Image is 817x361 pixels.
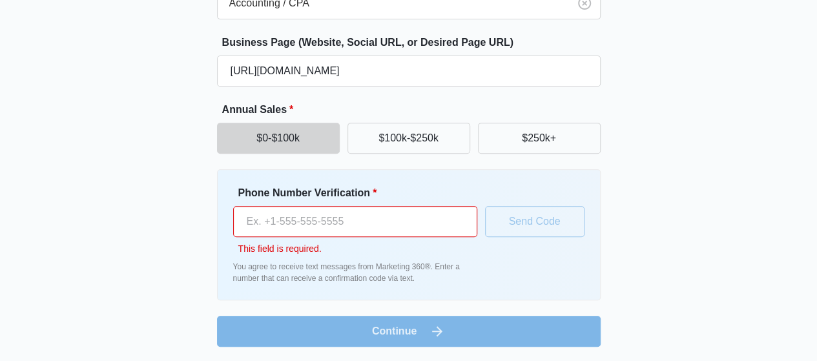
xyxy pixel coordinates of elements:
input: e.g. janesplumbing.com [217,56,601,87]
p: You agree to receive text messages from Marketing 360®. Enter a number that can receive a confirm... [233,261,477,284]
button: $0-$100k [217,123,340,154]
button: $100k-$250k [347,123,470,154]
label: Annual Sales [222,102,606,118]
label: Phone Number Verification [238,185,482,201]
input: Ex. +1-555-555-5555 [233,206,477,237]
p: This field is required. [238,242,477,256]
label: Business Page (Website, Social URL, or Desired Page URL) [222,35,606,50]
button: $250k+ [478,123,601,154]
